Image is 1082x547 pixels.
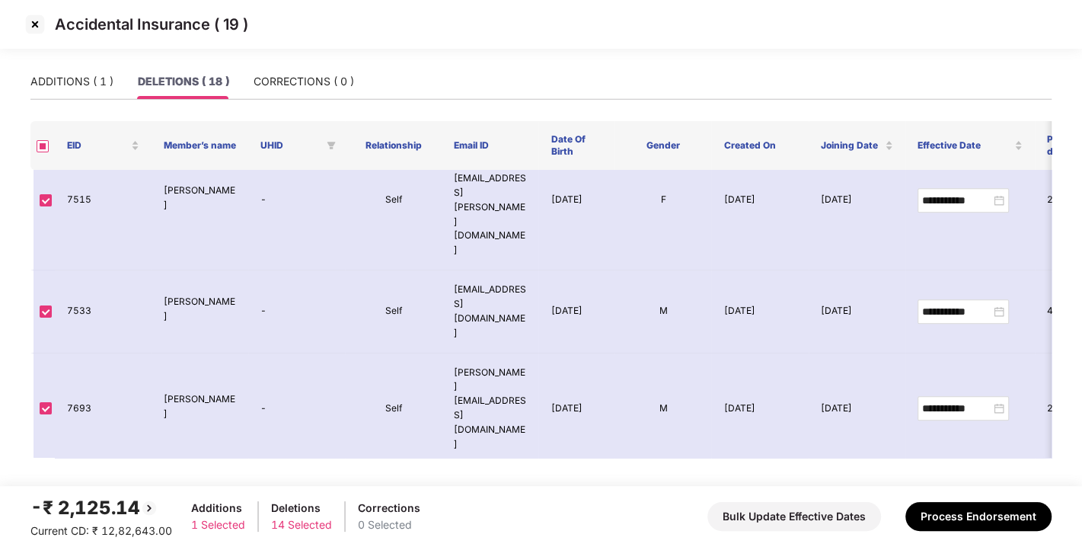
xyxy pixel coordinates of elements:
span: filter [327,141,336,150]
div: CORRECTIONS ( 0 ) [254,73,354,90]
td: - [248,353,345,465]
td: [DATE] [711,130,808,270]
th: Joining Date [809,121,905,170]
th: Member’s name [152,121,248,170]
div: 1 Selected [191,517,245,533]
td: [DATE] [538,130,614,270]
th: Created On [711,121,808,170]
div: 0 Selected [358,517,420,533]
div: Deletions [271,500,332,517]
td: 7693 [55,353,152,465]
div: 14 Selected [271,517,332,533]
td: [DATE] [538,270,614,353]
th: Email ID [442,121,538,170]
td: [DATE] [809,270,905,353]
button: Process Endorsement [905,502,1052,531]
td: Self [345,130,442,270]
td: Self [345,353,442,465]
span: Effective Date [918,139,1011,152]
span: Joining Date [821,139,882,152]
th: Date Of Birth [538,121,614,170]
span: UHID [260,139,321,152]
div: -₹ 2,125.14 [30,494,172,523]
div: Additions [191,500,245,517]
td: M [614,353,711,465]
th: Gender [614,121,711,170]
td: M [614,270,711,353]
img: svg+xml;base64,PHN2ZyBpZD0iQmFjay0yMHgyMCIgeG1sbnM9Imh0dHA6Ly93d3cudzMub3JnLzIwMDAvc3ZnIiB3aWR0aD... [140,499,158,517]
p: [PERSON_NAME] [164,184,236,213]
td: [DATE] [711,353,808,465]
td: - [248,270,345,353]
p: [PERSON_NAME] [164,392,236,421]
td: 7515 [55,130,152,270]
div: DELETIONS ( 18 ) [138,73,229,90]
td: [DATE] [809,353,905,465]
img: svg+xml;base64,PHN2ZyBpZD0iQ3Jvc3MtMzJ4MzIiIHhtbG5zPSJodHRwOi8vd3d3LnczLm9yZy8yMDAwL3N2ZyIgd2lkdG... [23,12,47,37]
td: F [614,130,711,270]
td: [DATE] [809,130,905,270]
div: Corrections [358,500,420,517]
span: Current CD: ₹ 12,82,643.00 [30,524,172,537]
button: Bulk Update Effective Dates [707,502,881,531]
th: Relationship [345,121,442,170]
td: [PERSON_NAME][EMAIL_ADDRESS][PERSON_NAME][DOMAIN_NAME] [442,130,538,270]
p: Accidental Insurance ( 19 ) [55,15,248,34]
th: EID [55,121,152,170]
span: filter [324,136,339,155]
p: [PERSON_NAME] [164,295,236,324]
td: - [248,130,345,270]
th: Effective Date [905,121,1035,170]
td: Self [345,270,442,353]
td: [DATE] [538,353,614,465]
td: [PERSON_NAME][EMAIL_ADDRESS][DOMAIN_NAME] [442,353,538,465]
td: [EMAIL_ADDRESS][DOMAIN_NAME] [442,270,538,353]
span: EID [67,139,128,152]
td: [DATE] [711,270,808,353]
td: 7533 [55,270,152,353]
div: ADDITIONS ( 1 ) [30,73,113,90]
